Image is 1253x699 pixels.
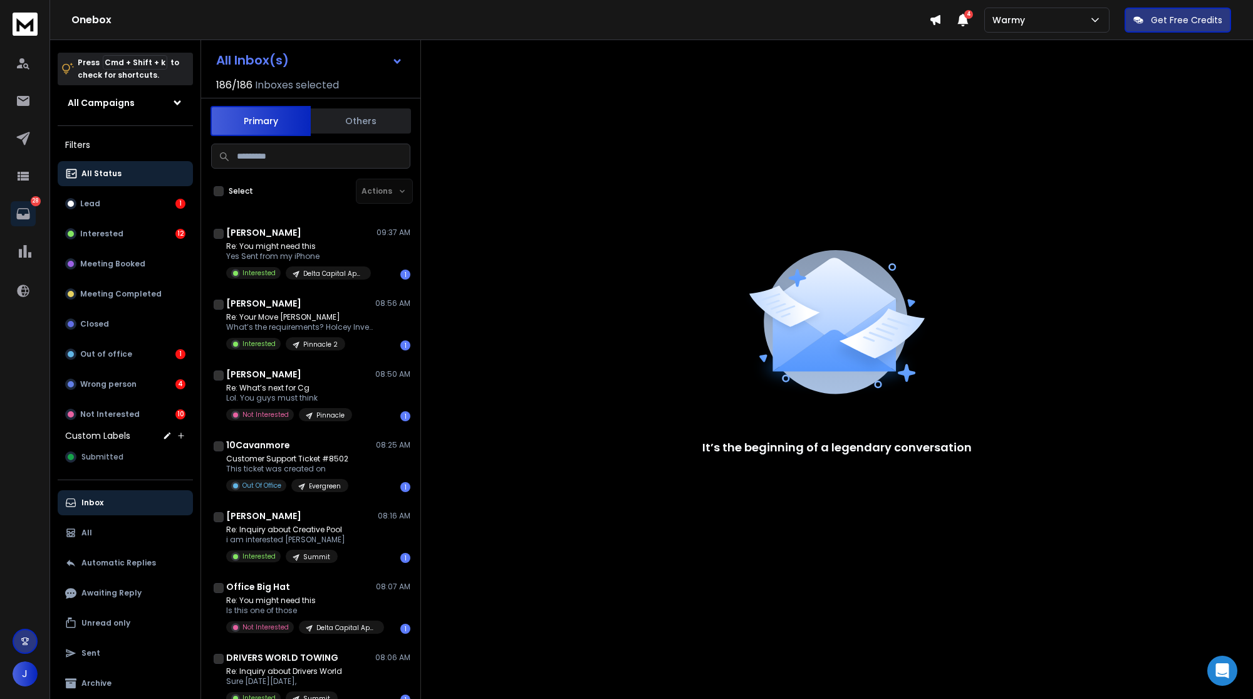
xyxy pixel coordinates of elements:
[81,528,92,538] p: All
[242,410,289,419] p: Not Interested
[226,383,352,393] p: Re: What’s next for Cg
[58,281,193,307] button: Meeting Completed
[58,251,193,276] button: Meeting Booked
[80,319,109,329] p: Closed
[81,452,123,462] span: Submitted
[58,490,193,515] button: Inbox
[226,651,338,664] h1: DRIVERS WORLD TOWING
[58,372,193,397] button: Wrong person4
[58,581,193,606] button: Awaiting Reply
[226,510,301,522] h1: [PERSON_NAME]
[226,322,377,332] p: What’s the requirements? Holcey Investor
[71,13,929,28] h1: Onebox
[702,439,972,456] p: It’s the beginning of a legendary conversation
[226,464,348,474] p: This ticket was created on
[80,379,137,389] p: Wrong person
[226,606,377,616] p: Is this one of those
[226,666,342,676] p: Re: Inquiry about Drivers World
[226,454,348,464] p: Customer Support Ticket #8502
[58,312,193,337] button: Closed
[242,268,276,278] p: Interested
[242,481,281,490] p: Out Of Office
[13,13,38,36] img: logo
[58,641,193,666] button: Sent
[226,226,301,239] h1: [PERSON_NAME]
[81,618,130,628] p: Unread only
[13,661,38,686] button: J
[58,550,193,575] button: Automatic Replies
[376,440,410,450] p: 08:25 AM
[400,411,410,421] div: 1
[316,623,377,633] p: Delta Capital App Out No App Ins (Legacy)
[964,10,973,19] span: 4
[226,581,290,593] h1: Office Big Hat
[216,78,252,93] span: 186 / 186
[400,624,410,634] div: 1
[58,191,193,216] button: Lead1
[400,270,410,280] div: 1
[58,444,193,470] button: Submitted
[226,241,371,251] p: Re: You might need this
[175,199,185,209] div: 1
[1207,656,1237,686] div: Open Intercom Messenger
[242,623,289,632] p: Not Interested
[65,429,130,442] h3: Custom Labels
[303,552,330,562] p: Summit
[175,349,185,359] div: 1
[378,511,410,521] p: 08:16 AM
[303,269,363,278] p: Delta Capital App Out No App Ins (Legacy)
[81,498,103,508] p: Inbox
[81,648,100,658] p: Sent
[103,55,167,70] span: Cmd + Shift + k
[58,90,193,115] button: All Campaigns
[78,56,179,81] p: Press to check for shortcuts.
[226,535,345,545] p: i am interested [PERSON_NAME]
[58,161,193,186] button: All Status
[375,653,410,663] p: 08:06 AM
[80,229,123,239] p: Interested
[58,611,193,636] button: Unread only
[375,298,410,308] p: 08:56 AM
[229,186,253,196] label: Select
[175,409,185,419] div: 10
[216,54,289,66] h1: All Inbox(s)
[81,169,122,179] p: All Status
[31,196,41,206] p: 28
[175,229,185,239] div: 12
[58,402,193,427] button: Not Interested10
[400,553,410,563] div: 1
[226,596,377,606] p: Re: You might need this
[255,78,339,93] h3: Inboxes selected
[58,671,193,696] button: Archive
[992,14,1030,26] p: Warmy
[68,97,135,109] h1: All Campaigns
[226,251,371,261] p: Yes Sent from my iPhone
[226,439,290,451] h1: 10Cavanmore
[226,676,342,686] p: Sure [DATE][DATE],
[377,228,410,238] p: 09:37 AM
[206,48,413,73] button: All Inbox(s)
[81,558,156,568] p: Automatic Replies
[375,369,410,379] p: 08:50 AM
[400,482,410,492] div: 1
[309,481,341,491] p: Evergreen
[80,409,140,419] p: Not Interested
[80,349,132,359] p: Out of office
[311,107,411,135] button: Others
[80,199,100,209] p: Lead
[242,552,276,561] p: Interested
[58,221,193,246] button: Interested12
[226,525,345,535] p: Re: Inquiry about Creative Pool
[226,368,301,381] h1: [PERSON_NAME]
[80,259,145,269] p: Meeting Booked
[316,411,345,420] p: Pinnacle
[81,678,112,688] p: Archive
[80,289,162,299] p: Meeting Completed
[303,340,338,349] p: Pinnacle 2
[1151,14,1222,26] p: Get Free Credits
[226,393,352,403] p: Lol. You guys must think
[226,297,301,310] h1: [PERSON_NAME]
[242,339,276,349] p: Interested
